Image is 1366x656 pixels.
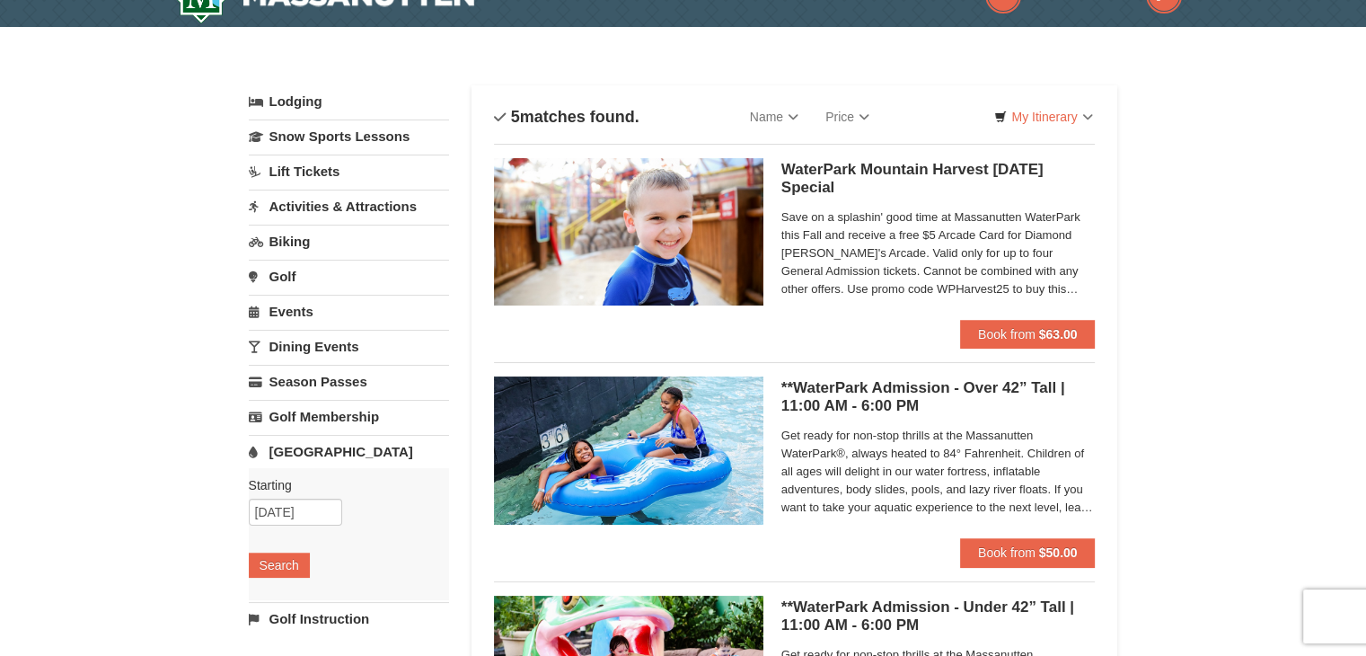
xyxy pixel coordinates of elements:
img: 6619917-726-5d57f225.jpg [494,377,763,524]
h5: **WaterPark Admission - Under 42” Tall | 11:00 AM - 6:00 PM [781,598,1096,634]
a: Season Passes [249,365,449,398]
strong: $50.00 [1039,545,1078,560]
a: Price [812,99,883,135]
span: Get ready for non-stop thrills at the Massanutten WaterPark®, always heated to 84° Fahrenheit. Ch... [781,427,1096,517]
button: Book from $50.00 [960,538,1096,567]
span: Book from [978,327,1036,341]
a: Snow Sports Lessons [249,120,449,153]
label: Starting [249,476,436,494]
img: 6619917-1412-d332ca3f.jpg [494,158,763,306]
a: Name [736,99,812,135]
span: Book from [978,545,1036,560]
a: Events [249,295,449,328]
button: Search [249,553,310,578]
a: Lodging [249,85,449,118]
span: 5 [511,108,520,126]
a: [GEOGRAPHIC_DATA] [249,435,449,468]
a: My Itinerary [983,103,1104,130]
a: Dining Events [249,330,449,363]
a: Lift Tickets [249,155,449,188]
h4: matches found. [494,108,639,126]
a: Golf Membership [249,400,449,433]
a: Golf [249,260,449,293]
span: Save on a splashin' good time at Massanutten WaterPark this Fall and receive a free $5 Arcade Car... [781,208,1096,298]
a: Activities & Attractions [249,190,449,223]
h5: WaterPark Mountain Harvest [DATE] Special [781,161,1096,197]
h5: **WaterPark Admission - Over 42” Tall | 11:00 AM - 6:00 PM [781,379,1096,415]
a: Biking [249,225,449,258]
strong: $63.00 [1039,327,1078,341]
button: Book from $63.00 [960,320,1096,349]
a: Golf Instruction [249,602,449,635]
